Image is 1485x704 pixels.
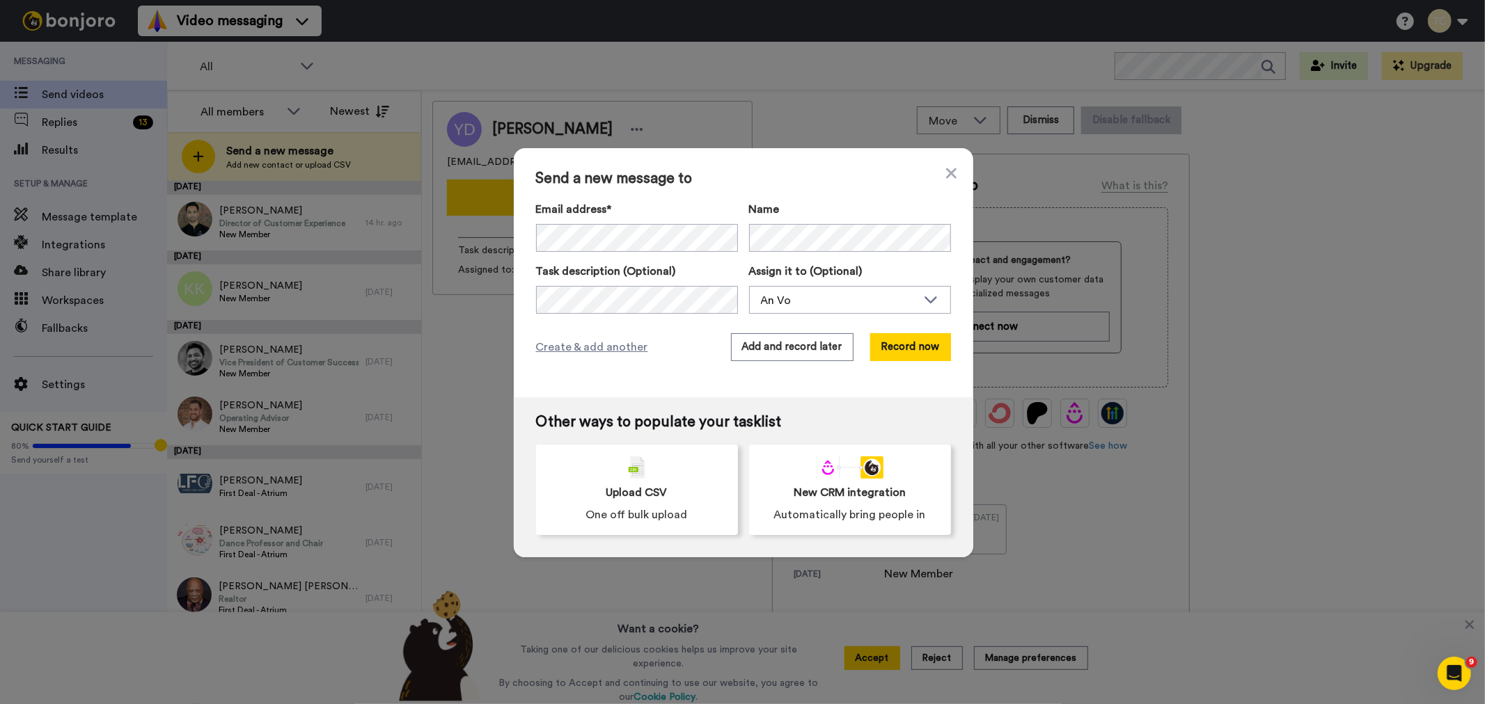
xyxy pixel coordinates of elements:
[536,414,951,431] span: Other ways to populate your tasklist
[731,333,854,361] button: Add and record later
[536,339,648,355] span: Create & add another
[870,333,951,361] button: Record now
[817,456,883,479] div: animation
[536,170,951,187] span: Send a new message to
[774,506,926,523] span: Automatically bring people in
[1438,657,1471,690] iframe: Intercom live chat
[794,484,906,501] span: New CRM integration
[749,201,780,218] span: Name
[1466,657,1477,668] span: 9
[586,506,688,523] span: One off bulk upload
[606,484,668,501] span: Upload CSV
[761,292,917,309] div: An Vo
[749,263,951,280] label: Assign it to (Optional)
[536,201,738,218] label: Email address*
[629,456,645,479] img: csv-grey.png
[536,263,738,280] label: Task description (Optional)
